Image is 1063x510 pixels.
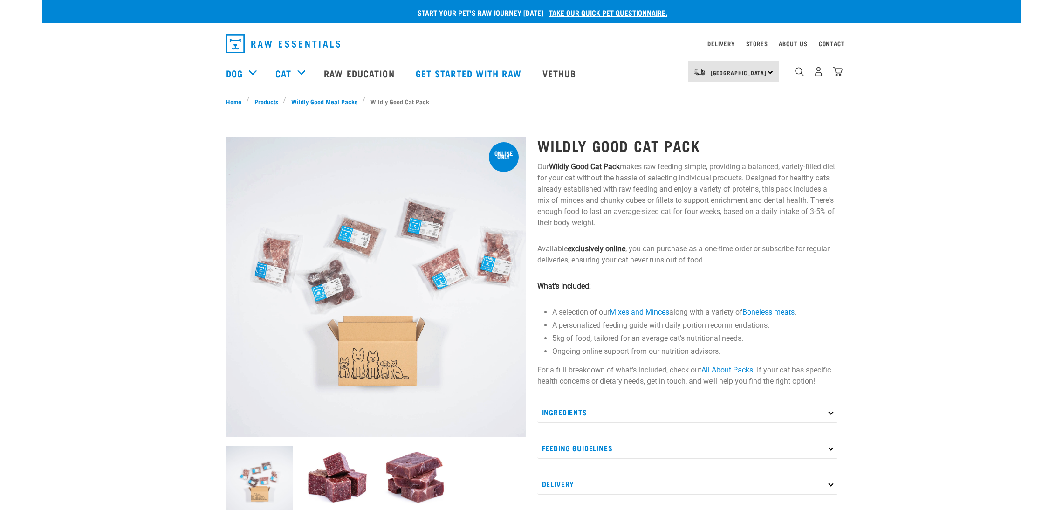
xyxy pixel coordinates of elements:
[819,42,845,45] a: Contact
[42,55,1021,92] nav: dropdown navigation
[406,55,533,92] a: Get started with Raw
[549,162,620,171] strong: Wildly Good Cat Pack
[779,42,807,45] a: About Us
[219,31,845,57] nav: dropdown navigation
[833,67,843,76] img: home-icon@2x.png
[49,7,1028,18] p: Start your pet’s raw journey [DATE] –
[226,96,837,106] nav: breadcrumbs
[795,67,804,76] img: home-icon-1@2x.png
[707,42,734,45] a: Delivery
[275,66,291,80] a: Cat
[315,55,406,92] a: Raw Education
[226,137,526,437] img: Cat 0 2sec
[568,244,625,253] strong: exclusively online
[226,66,243,80] a: Dog
[226,34,340,53] img: Raw Essentials Logo
[249,96,283,106] a: Products
[552,320,837,331] li: A personalized feeding guide with daily portion recommendations.
[537,137,837,154] h1: Wildly Good Cat Pack
[711,71,767,74] span: [GEOGRAPHIC_DATA]
[701,365,753,374] a: All About Packs
[537,438,837,459] p: Feeding Guidelines
[537,365,837,387] p: For a full breakdown of what’s included, check out . If your cat has specific health concerns or ...
[552,307,837,318] li: A selection of our along with a variety of .
[552,346,837,357] li: Ongoing online support from our nutrition advisors.
[746,42,768,45] a: Stores
[537,474,837,495] p: Delivery
[537,282,591,290] strong: What’s Included:
[537,402,837,423] p: Ingredients
[549,10,667,14] a: take our quick pet questionnaire.
[742,308,795,317] a: Boneless meats
[537,243,837,266] p: Available , you can purchase as a one-time order or subscribe for regular deliveries, ensuring yo...
[537,161,837,228] p: Our makes raw feeding simple, providing a balanced, variety-filled diet for your cat without the ...
[226,96,247,106] a: Home
[693,68,706,76] img: van-moving.png
[610,308,669,317] a: Mixes and Minces
[533,55,588,92] a: Vethub
[552,333,837,344] li: 5kg of food, tailored for an average cat’s nutritional needs.
[814,67,823,76] img: user.png
[286,96,362,106] a: Wildly Good Meal Packs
